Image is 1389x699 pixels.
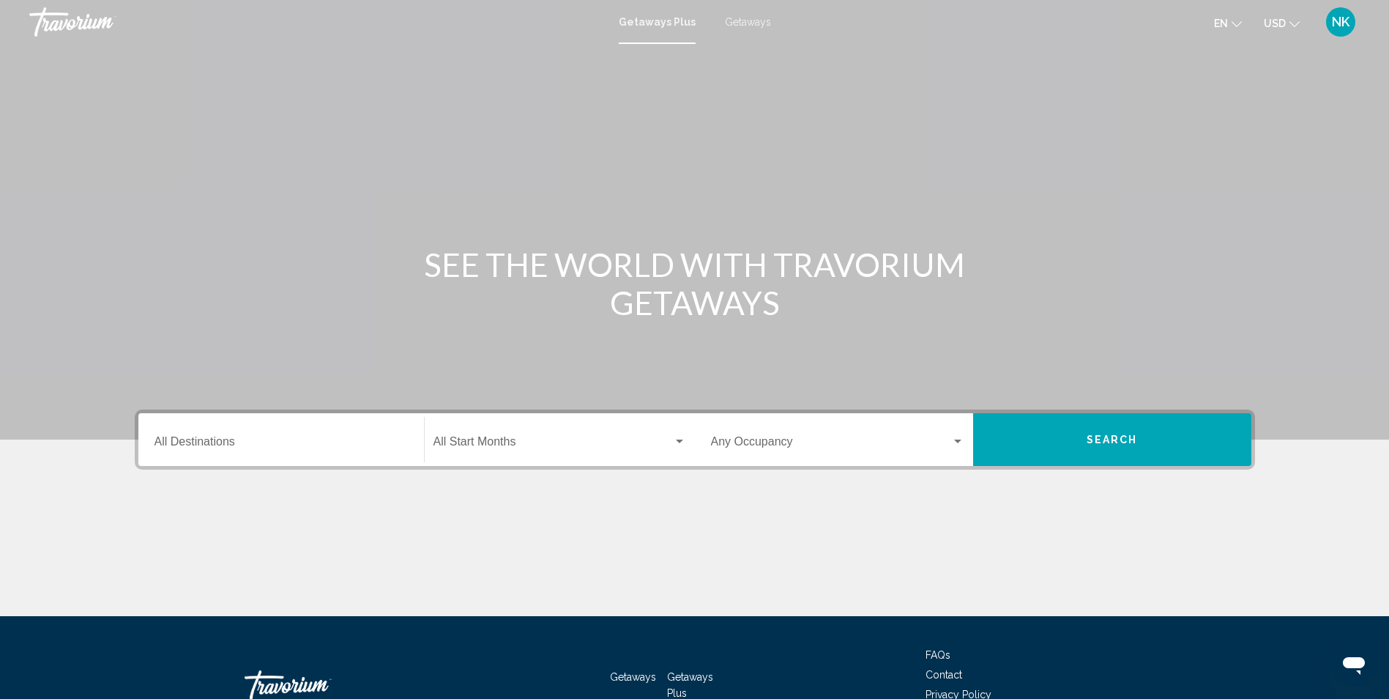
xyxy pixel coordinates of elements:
[725,16,771,28] a: Getaways
[1214,12,1242,34] button: Change language
[926,649,950,661] a: FAQs
[973,413,1251,466] button: Search
[420,245,969,322] h1: SEE THE WORLD WITH TRAVORIUM GETAWAYS
[29,7,604,37] a: Travorium
[619,16,696,28] a: Getaways Plus
[1264,18,1286,29] span: USD
[138,413,1251,466] div: Search widget
[926,669,962,681] a: Contact
[1330,640,1377,687] iframe: Button to launch messaging window
[1332,15,1349,29] span: NK
[610,671,656,683] a: Getaways
[1087,434,1138,446] span: Search
[1322,7,1360,37] button: User Menu
[1214,18,1228,29] span: en
[1264,12,1300,34] button: Change currency
[667,671,713,699] a: Getaways Plus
